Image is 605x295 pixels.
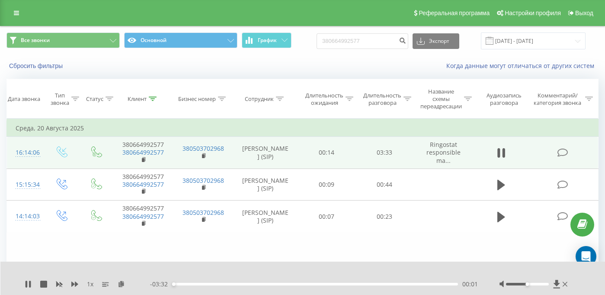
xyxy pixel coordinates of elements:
a: Когда данные могут отличаться от других систем [446,62,599,70]
button: Все звонки [6,32,120,48]
span: Ringostat responsible ma... [426,140,461,164]
div: 14:14:03 [16,208,35,225]
a: 380664992577 [122,148,164,156]
span: - 03:32 [150,280,172,289]
div: Комментарий/категория звонка [532,92,583,107]
div: Бизнес номер [178,95,216,103]
div: 15:15:34 [16,176,35,193]
div: Accessibility label [526,282,529,286]
span: 00:01 [462,280,478,289]
a: 380664992577 [122,212,164,220]
td: 380664992577 [113,137,173,169]
button: Сбросить фильтры [6,62,67,70]
span: 1 x [87,280,93,289]
button: Экспорт [413,33,459,49]
div: Клиент [128,95,147,103]
button: График [242,32,291,48]
div: Статус [86,95,103,103]
td: Среда, 20 Августа 2025 [7,120,599,137]
td: 00:44 [355,169,413,201]
td: [PERSON_NAME] (SIP) [233,137,298,169]
span: Выход [575,10,593,16]
td: 00:07 [298,201,356,233]
div: Название схемы переадресации [420,88,462,110]
a: 380503702968 [182,208,224,217]
div: Длительность ожидания [305,92,343,107]
a: 380503702968 [182,144,224,152]
td: 380664992577 [113,201,173,233]
button: Основной [124,32,237,48]
input: Поиск по номеру [317,33,408,49]
div: Аудиозапись разговора [481,92,527,107]
td: 380664992577 [113,169,173,201]
div: Тип звонка [51,92,69,107]
span: Реферальная программа [419,10,490,16]
td: 00:14 [298,137,356,169]
td: 00:09 [298,169,356,201]
div: Open Intercom Messenger [576,246,596,267]
a: 380664992577 [122,180,164,188]
div: Длительность разговора [363,92,401,107]
td: 03:33 [355,137,413,169]
td: [PERSON_NAME] (SIP) [233,169,298,201]
div: Accessibility label [172,282,176,286]
span: График [258,37,277,43]
td: [PERSON_NAME] (SIP) [233,201,298,233]
a: 380503702968 [182,176,224,185]
span: Настройки профиля [505,10,561,16]
span: Все звонки [21,37,50,44]
div: Дата звонка [8,95,40,103]
div: Сотрудник [245,95,274,103]
div: 16:14:06 [16,144,35,161]
td: 00:23 [355,201,413,233]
